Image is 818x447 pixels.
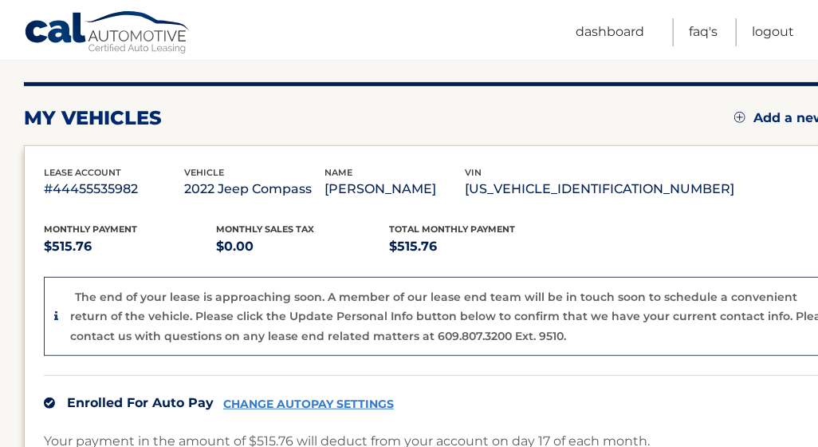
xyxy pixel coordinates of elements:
p: [PERSON_NAME] [324,178,465,200]
a: Dashboard [576,18,644,46]
a: Cal Automotive [24,10,191,57]
p: [US_VEHICLE_IDENTIFICATION_NUMBER] [465,178,734,200]
img: check.svg [44,398,55,409]
span: Monthly sales Tax [217,223,315,235]
p: 2022 Jeep Compass [184,178,324,200]
h2: my vehicles [24,106,162,130]
span: Monthly Payment [44,223,137,235]
a: FAQ's [689,18,718,46]
a: CHANGE AUTOPAY SETTINGS [223,398,394,411]
img: add.svg [734,112,745,123]
p: #44455535982 [44,178,184,200]
span: lease account [44,167,121,178]
p: $0.00 [217,235,390,258]
span: vehicle [184,167,224,178]
span: vin [465,167,482,178]
span: Enrolled For Auto Pay [67,395,214,410]
a: Logout [752,18,794,46]
p: $515.76 [44,235,217,258]
span: Total Monthly Payment [389,223,515,235]
span: name [324,167,352,178]
p: $515.76 [389,235,562,258]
